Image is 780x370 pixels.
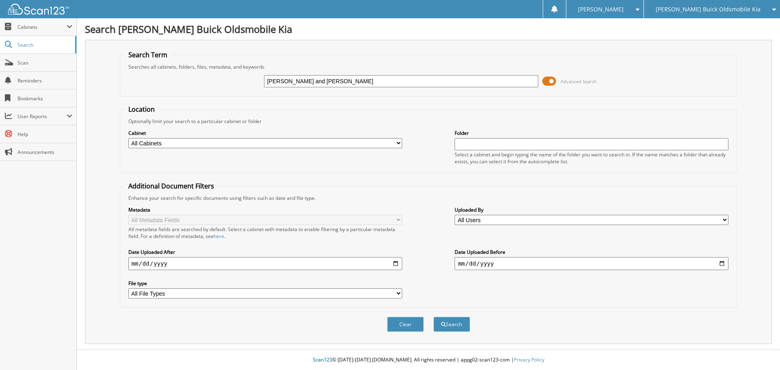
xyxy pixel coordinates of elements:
[17,24,67,30] span: Cabinets
[561,78,597,84] span: Advanced Search
[77,350,780,370] div: © [DATE]-[DATE] [DOMAIN_NAME]. All rights reserved | appg02-scan123-com |
[128,130,402,136] label: Cabinet
[387,317,424,332] button: Clear
[313,356,332,363] span: Scan123
[124,195,733,201] div: Enhance your search for specific documents using filters such as date and file type.
[17,77,72,84] span: Reminders
[17,131,72,138] span: Help
[128,257,402,270] input: start
[128,249,402,255] label: Date Uploaded After
[8,4,69,15] img: scan123-logo-white.svg
[124,182,218,190] legend: Additional Document Filters
[128,206,402,213] label: Metadata
[124,63,733,70] div: Searches all cabinets, folders, files, metadata, and keywords
[455,257,728,270] input: end
[128,226,402,240] div: All metadata fields are searched by default. Select a cabinet with metadata to enable filtering b...
[17,59,72,66] span: Scan
[17,41,71,48] span: Search
[128,280,402,287] label: File type
[578,7,624,12] span: [PERSON_NAME]
[124,118,733,125] div: Optionally limit your search to a particular cabinet or folder
[85,22,772,36] h1: Search [PERSON_NAME] Buick Oldsmobile Kia
[455,130,728,136] label: Folder
[514,356,544,363] a: Privacy Policy
[17,113,67,120] span: User Reports
[214,233,224,240] a: here
[656,7,760,12] span: [PERSON_NAME] Buick Oldsmobile Kia
[455,206,728,213] label: Uploaded By
[124,105,159,114] legend: Location
[455,249,728,255] label: Date Uploaded Before
[124,50,171,59] legend: Search Term
[433,317,470,332] button: Search
[17,95,72,102] span: Bookmarks
[739,331,780,370] iframe: Chat Widget
[17,149,72,156] span: Announcements
[455,151,728,165] div: Select a cabinet and begin typing the name of the folder you want to search in. If the name match...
